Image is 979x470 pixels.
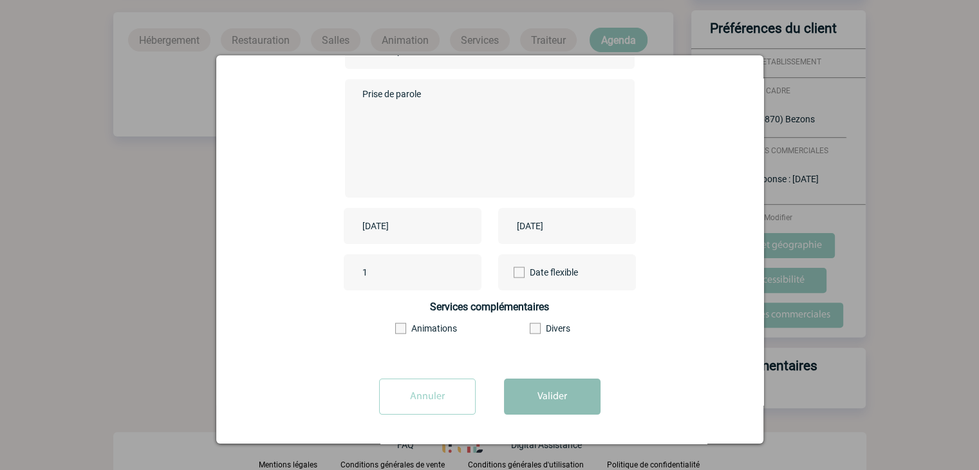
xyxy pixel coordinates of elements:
label: Date flexible [514,254,557,290]
button: Valider [504,379,601,415]
label: Animations [395,323,465,334]
input: Nombre de participants [359,264,480,281]
input: Date de début [359,218,448,234]
input: Annuler [379,379,476,415]
h4: Services complémentaires [345,301,635,313]
label: Divers [530,323,600,334]
textarea: Prise de parole [359,86,613,189]
input: Date de fin [514,218,602,234]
